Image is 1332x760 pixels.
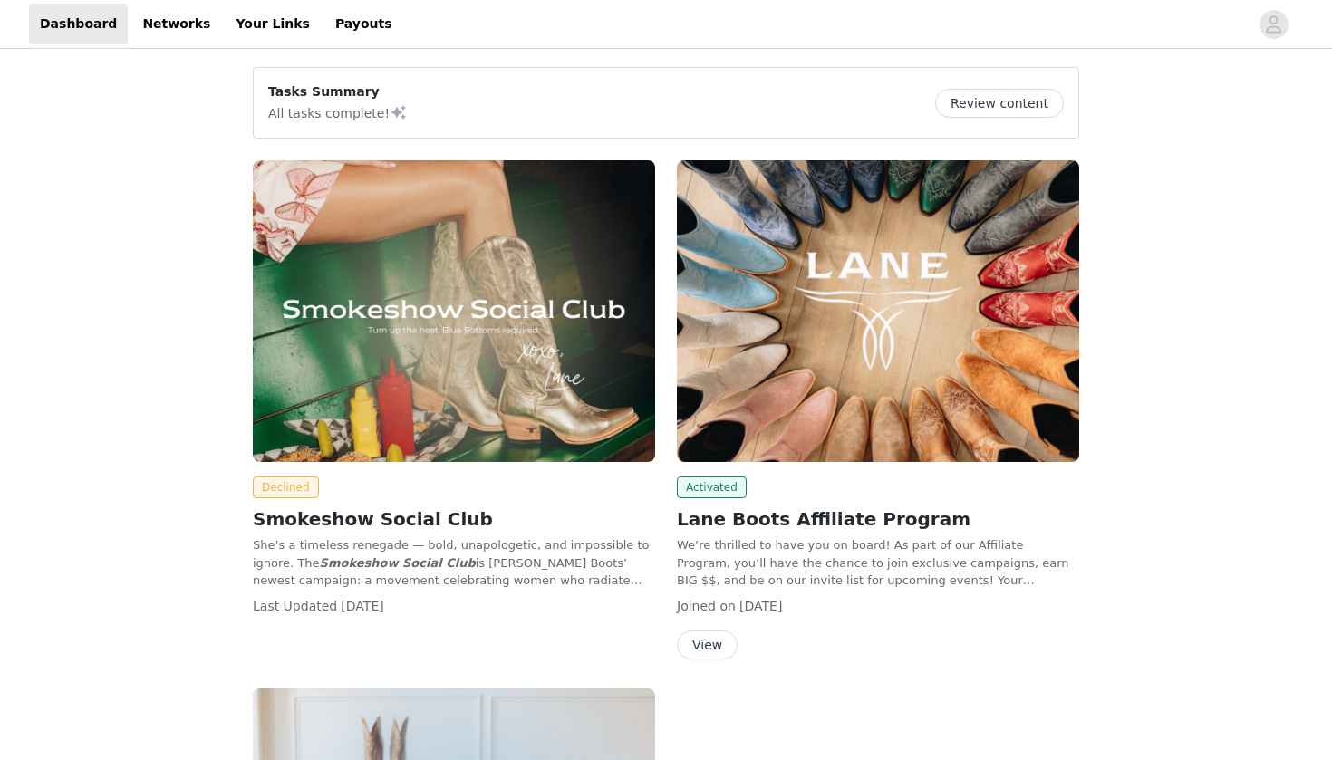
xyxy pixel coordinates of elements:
a: Your Links [225,4,321,44]
span: Joined on [677,599,736,613]
img: Lane Boots [677,160,1079,462]
img: Lane Boots [253,160,655,462]
p: We’re thrilled to have you on board! As part of our Affiliate Program, you’ll have the chance to ... [677,536,1079,590]
h2: Lane Boots Affiliate Program [677,505,1079,533]
span: [DATE] [739,599,782,613]
a: Networks [131,4,221,44]
a: View [677,639,738,652]
div: avatar [1265,10,1282,39]
span: Declined [253,476,319,498]
p: Tasks Summary [268,82,408,101]
button: View [677,630,738,659]
em: Smokeshow Social Club [320,556,476,570]
button: Review content [935,89,1064,118]
span: Activated [677,476,747,498]
p: All tasks complete! [268,101,408,123]
a: Payouts [324,4,403,44]
h2: Smokeshow Social Club [253,505,655,533]
span: [DATE] [341,599,383,613]
p: She’s a timeless renegade — bold, unapologetic, and impossible to ignore. The is [PERSON_NAME] Bo... [253,536,655,590]
span: Last Updated [253,599,337,613]
a: Dashboard [29,4,128,44]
